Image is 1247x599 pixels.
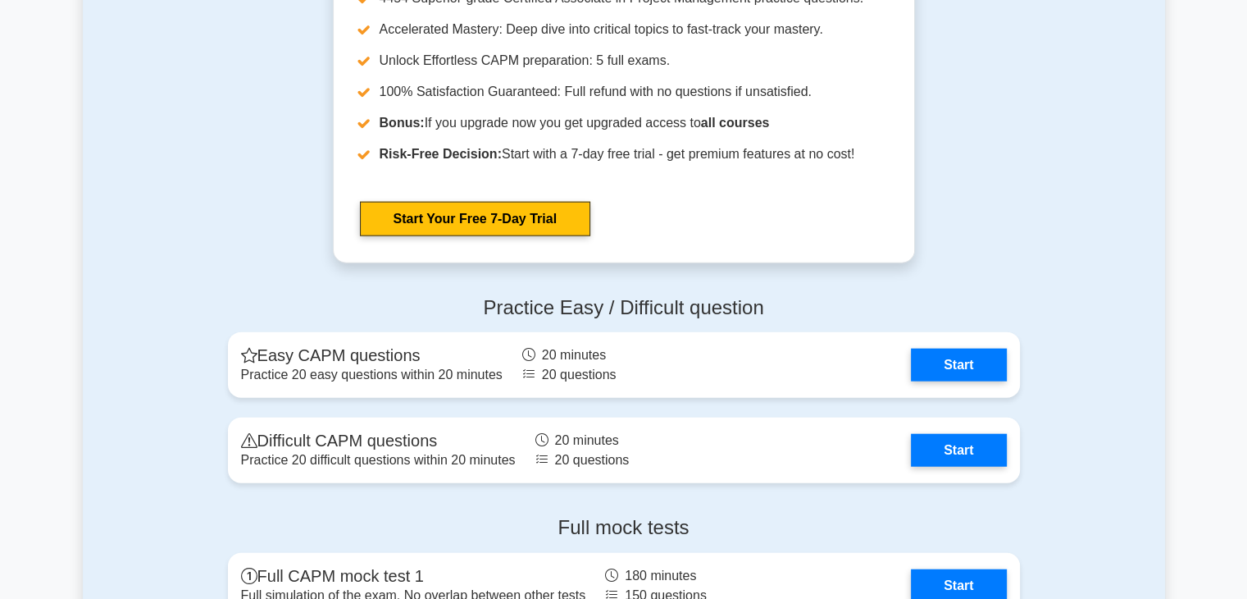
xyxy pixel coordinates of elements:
[911,349,1006,382] a: Start
[228,296,1020,320] h4: Practice Easy / Difficult question
[228,516,1020,540] h4: Full mock tests
[911,434,1006,467] a: Start
[360,202,590,236] a: Start Your Free 7-Day Trial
